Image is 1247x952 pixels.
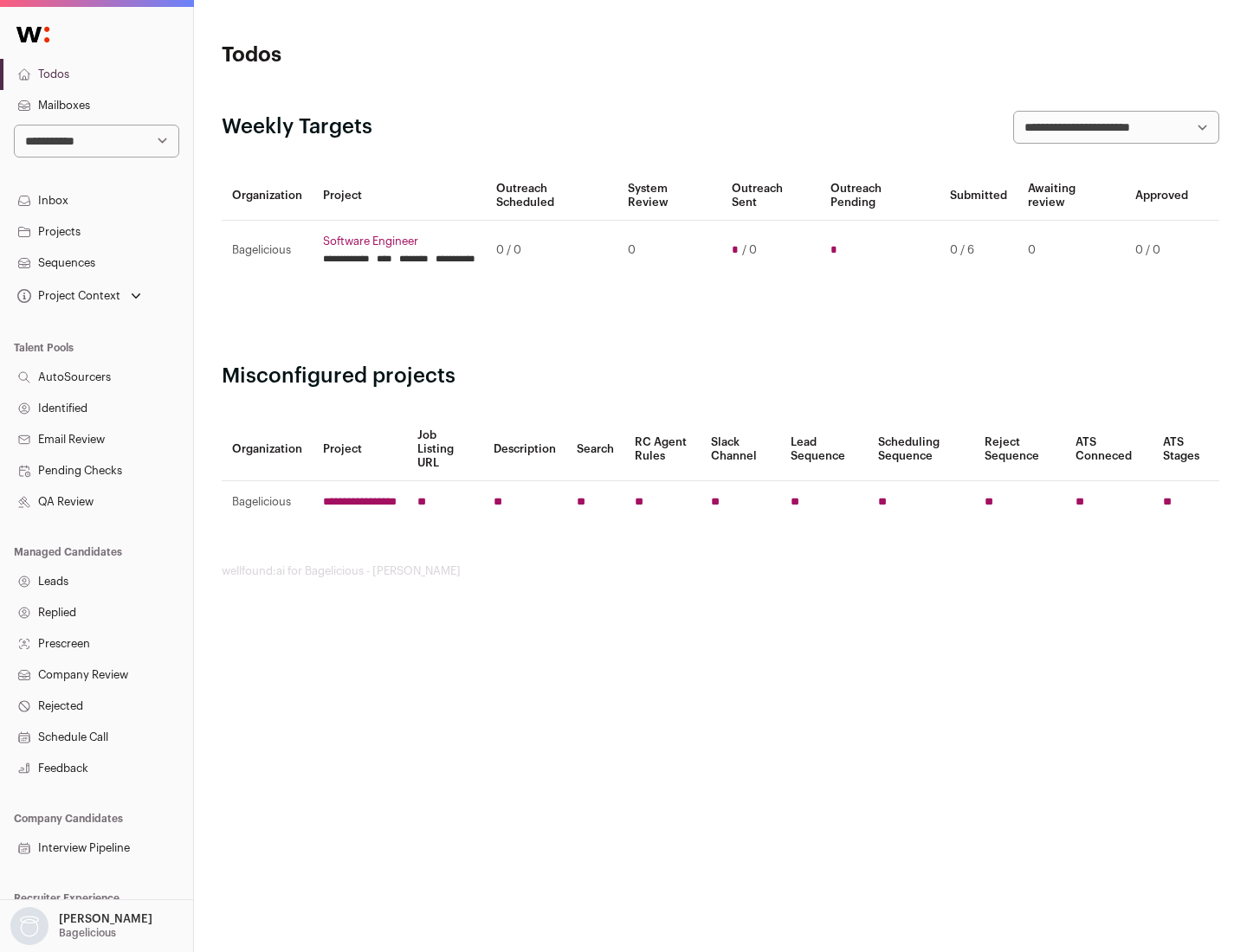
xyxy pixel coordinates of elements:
[486,171,617,221] th: Outreach Scheduled
[868,418,974,481] th: Scheduling Sequence
[1018,221,1125,280] td: 0
[10,907,48,945] img: nopic.png
[313,171,486,221] th: Project
[940,221,1018,280] td: 0 / 6
[617,171,720,221] th: System Review
[940,171,1018,221] th: Submitted
[59,926,116,940] p: Bagelicious
[222,42,554,69] h1: Todos
[7,907,156,945] button: Open dropdown
[222,221,313,280] td: Bagelicious
[742,243,757,257] span: / 0
[222,564,1219,578] footer: wellfound:ai for Bagelicious - [PERSON_NAME]
[59,912,152,926] p: [PERSON_NAME]
[721,171,821,221] th: Outreach Sent
[974,418,1066,481] th: Reject Sequence
[701,418,780,481] th: Slack Channel
[14,289,120,303] div: Project Context
[313,418,407,481] th: Project
[407,418,483,481] th: Job Listing URL
[222,171,313,221] th: Organization
[1018,171,1125,221] th: Awaiting review
[483,418,566,481] th: Description
[486,221,617,280] td: 0 / 0
[7,17,59,52] img: Wellfound
[222,481,313,524] td: Bagelicious
[222,113,372,141] h2: Weekly Targets
[14,284,145,308] button: Open dropdown
[1125,221,1199,280] td: 0 / 0
[617,221,720,280] td: 0
[566,418,624,481] th: Search
[323,235,475,248] a: Software Engineer
[780,418,868,481] th: Lead Sequence
[1125,171,1199,221] th: Approved
[820,171,939,221] th: Outreach Pending
[222,418,313,481] th: Organization
[1153,418,1219,481] th: ATS Stages
[624,418,700,481] th: RC Agent Rules
[222,363,1219,390] h2: Misconfigured projects
[1065,418,1152,481] th: ATS Conneced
